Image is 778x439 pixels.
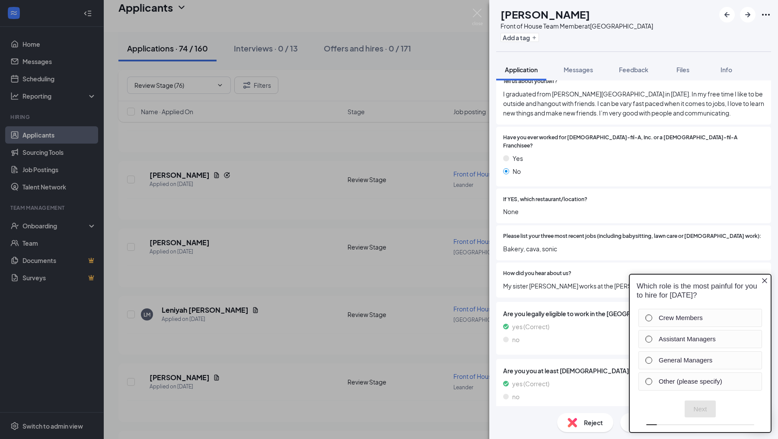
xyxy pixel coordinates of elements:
[503,207,764,216] span: None
[503,244,764,253] span: Bakery, cava, sonic
[676,66,689,74] span: Files
[503,134,764,150] span: Have you ever worked for [DEMOGRAPHIC_DATA]-fil-A, Inc. or a [DEMOGRAPHIC_DATA]-fil-A Franchisee?
[512,379,549,388] span: yes (Correct)
[619,66,648,74] span: Feedback
[761,10,771,20] svg: Ellipses
[503,89,764,118] span: I graduated from [PERSON_NAME][GEOGRAPHIC_DATA] in [DATE]. In my free time I like to be outside a...
[719,7,735,22] button: ArrowLeftNew
[512,392,520,401] span: no
[503,366,764,375] span: Are you you at least [DEMOGRAPHIC_DATA]?
[503,232,761,240] span: Please list your three most recent jobs (including babysitting, lawn care or [DEMOGRAPHIC_DATA] w...
[743,10,753,20] svg: ArrowRight
[584,418,603,427] span: Reject
[503,195,587,204] span: If YES, which restaurant/location?
[503,309,764,318] span: Are you legally eligible to work in the [GEOGRAPHIC_DATA]?
[512,335,520,344] span: no
[721,66,732,74] span: Info
[513,154,523,163] span: Yes
[532,35,537,40] svg: Plus
[505,66,538,74] span: Application
[503,281,764,291] span: My sister [PERSON_NAME] works at the [PERSON_NAME][DEMOGRAPHIC_DATA]-fil-A.
[722,10,732,20] svg: ArrowLeftNew
[564,66,593,74] span: Messages
[501,7,590,22] h1: [PERSON_NAME]
[513,167,521,176] span: No
[512,322,549,331] span: yes (Correct)
[503,269,571,278] span: How did you hear about us?
[501,22,653,30] div: Front of House Team Member at [GEOGRAPHIC_DATA]
[503,77,558,86] span: Tell us about yourself?
[501,33,539,42] button: PlusAdd a tag
[740,7,756,22] button: ArrowRight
